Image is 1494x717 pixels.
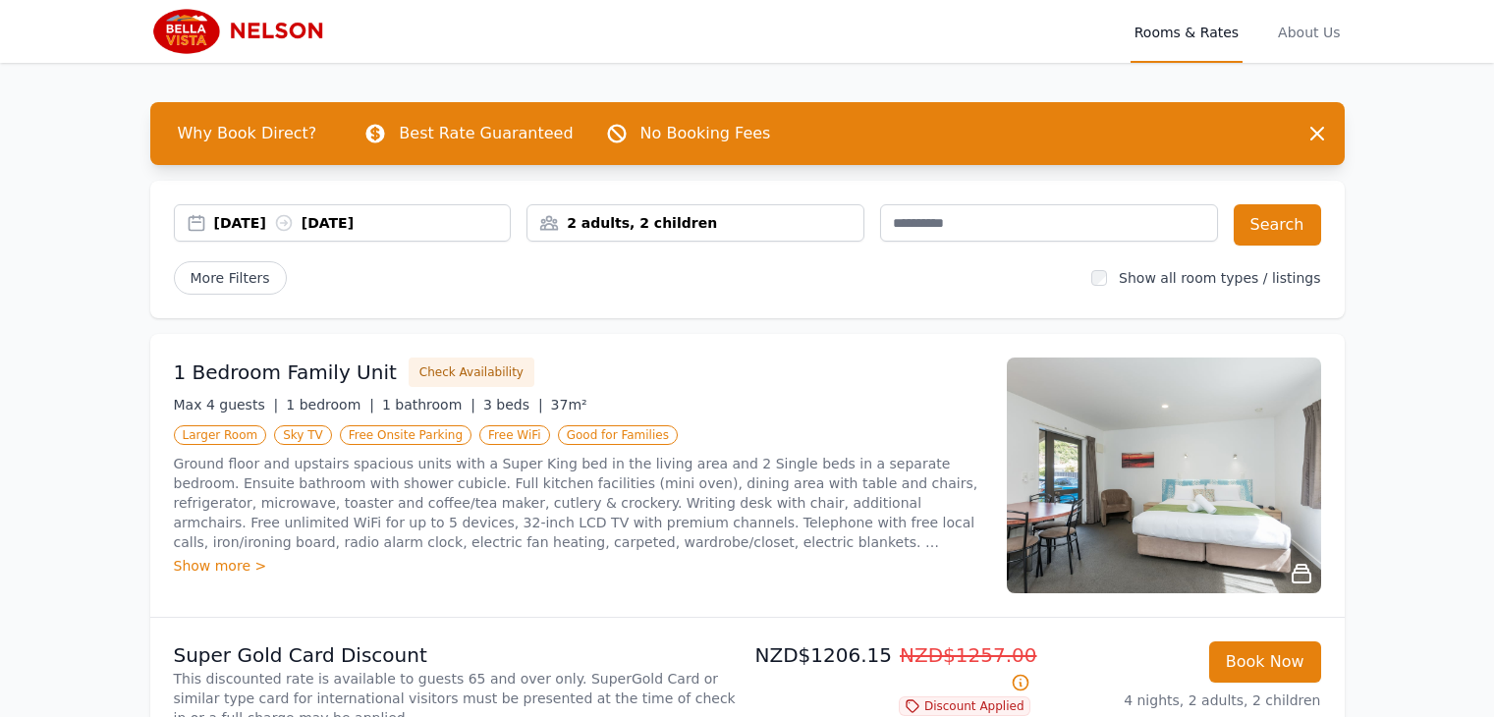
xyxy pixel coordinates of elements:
[174,556,983,576] div: Show more >
[162,114,333,153] span: Why Book Direct?
[1234,204,1321,246] button: Search
[755,641,1030,696] p: NZD$1206.15
[214,213,511,233] div: [DATE] [DATE]
[150,8,340,55] img: Bella Vista Motel Nelson
[1119,270,1320,286] label: Show all room types / listings
[900,643,1037,667] span: NZD$1257.00
[174,425,267,445] span: Larger Room
[340,425,471,445] span: Free Onsite Parking
[899,696,1030,716] span: Discount Applied
[479,425,550,445] span: Free WiFi
[174,397,279,413] span: Max 4 guests |
[174,454,983,552] p: Ground floor and upstairs spacious units with a Super King bed in the living area and 2 Single be...
[1046,690,1321,710] p: 4 nights, 2 adults, 2 children
[483,397,543,413] span: 3 beds |
[1209,641,1321,683] button: Book Now
[409,358,534,387] button: Check Availability
[558,425,678,445] span: Good for Families
[527,213,863,233] div: 2 adults, 2 children
[274,425,332,445] span: Sky TV
[174,261,287,295] span: More Filters
[174,358,397,386] h3: 1 Bedroom Family Unit
[382,397,475,413] span: 1 bathroom |
[286,397,374,413] span: 1 bedroom |
[640,122,771,145] p: No Booking Fees
[551,397,587,413] span: 37m²
[399,122,573,145] p: Best Rate Guaranteed
[174,641,740,669] p: Super Gold Card Discount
